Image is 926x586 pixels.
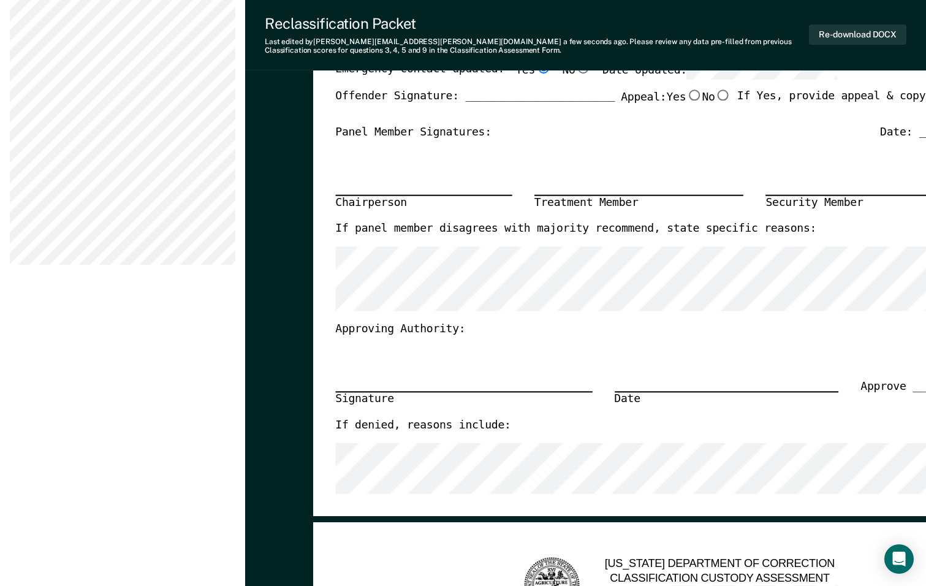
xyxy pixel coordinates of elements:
label: Yes [515,63,551,80]
span: a few seconds ago [563,37,626,46]
div: Signature [335,392,592,408]
input: Yes [535,63,551,74]
input: Yes [686,89,702,101]
input: No [575,63,591,74]
div: Date [614,392,838,408]
label: Date Updated: [602,63,837,80]
label: If denied, reasons include: [335,419,510,433]
input: Date Updated: [687,63,837,80]
label: If panel member disagrees with majority recommend, state specific reasons: [335,222,816,237]
div: Emergency contact updated: [335,63,837,89]
label: Yes [667,89,702,105]
div: Chairperson [335,195,512,211]
button: Re-download DOCX [809,25,906,45]
div: Panel Member Signatures: [335,125,491,140]
input: No [715,89,731,101]
div: Treatment Member [534,195,743,211]
div: Reclassification Packet [265,15,809,32]
label: No [563,63,591,80]
label: Appeal: [621,89,731,115]
label: No [702,89,731,105]
div: Last edited by [PERSON_NAME][EMAIL_ADDRESS][PERSON_NAME][DOMAIN_NAME] . Please review any data pr... [265,37,809,55]
div: Open Intercom Messenger [884,544,914,574]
